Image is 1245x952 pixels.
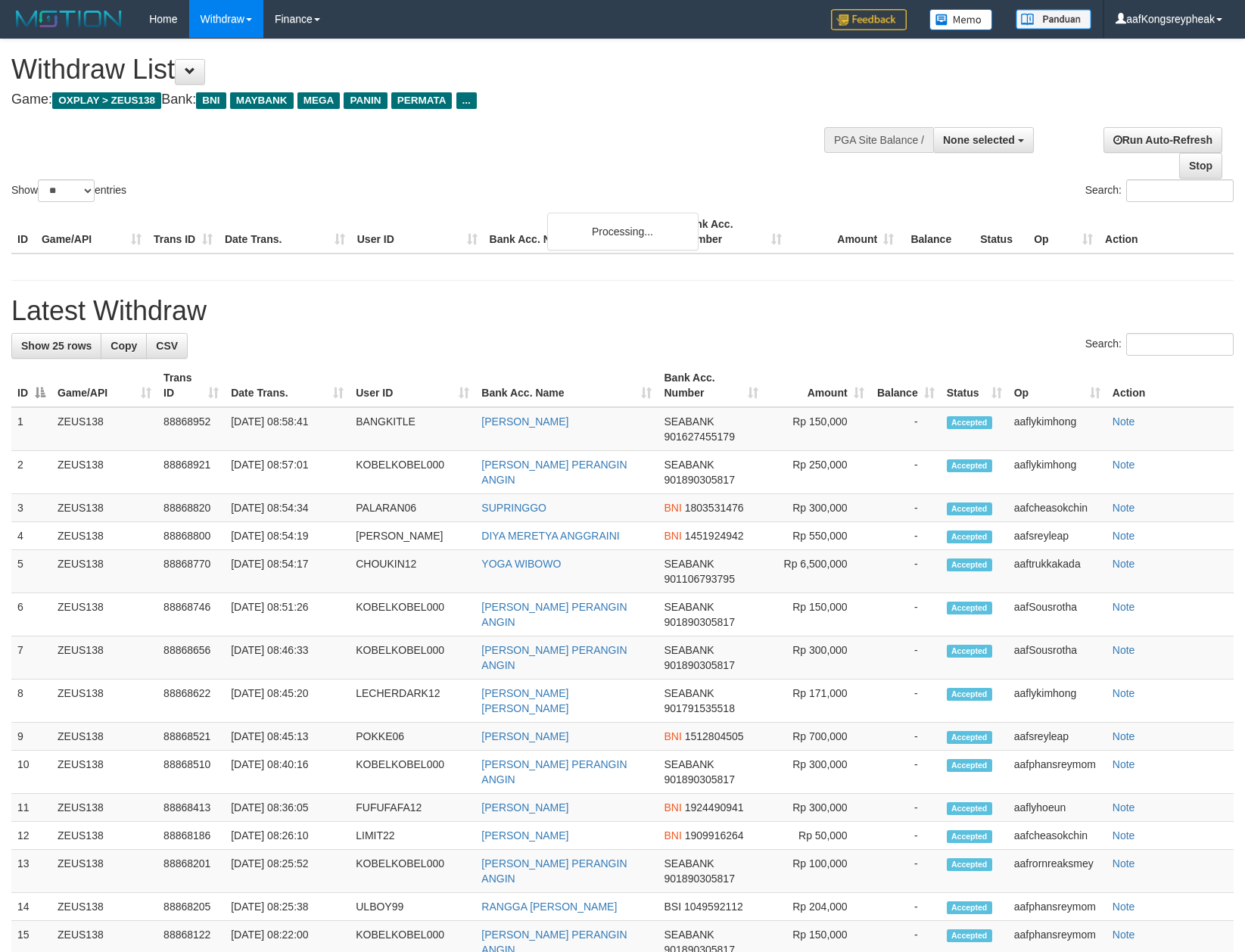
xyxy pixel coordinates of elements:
th: Trans ID [148,210,219,254]
span: Accepted [947,645,992,658]
a: Note [1113,601,1135,613]
input: Search: [1126,179,1234,202]
td: ZEUS138 [51,680,157,723]
th: Bank Acc. Name [484,210,677,254]
span: SEABANK [664,687,714,699]
span: MEGA [297,92,341,109]
td: Rp 300,000 [764,636,870,680]
td: ZEUS138 [51,593,157,636]
td: 12 [11,822,51,850]
span: Accepted [947,802,992,815]
td: 88868205 [157,893,225,921]
span: OXPLAY > ZEUS138 [52,92,161,109]
td: 88868510 [157,751,225,794]
td: Rp 150,000 [764,407,870,451]
a: Run Auto-Refresh [1103,127,1222,153]
label: Search: [1085,333,1234,356]
span: BNI [664,730,681,742]
span: SEABANK [664,415,714,428]
span: PANIN [344,92,387,109]
a: Note [1113,801,1135,814]
td: - [870,550,941,593]
span: SEABANK [664,857,714,870]
span: Accepted [947,416,992,429]
td: 88868746 [157,593,225,636]
span: Accepted [947,502,992,515]
span: Copy 901890305817 to clipboard [664,659,734,671]
span: Accepted [947,459,992,472]
th: Op [1028,210,1099,254]
td: 10 [11,751,51,794]
span: SEABANK [664,758,714,770]
span: Accepted [947,759,992,772]
td: [DATE] 08:54:19 [225,522,350,550]
label: Search: [1085,179,1234,202]
th: Balance: activate to sort column ascending [870,364,941,407]
span: Copy 1049592112 to clipboard [684,901,743,913]
td: 88868413 [157,794,225,822]
th: Status [974,210,1028,254]
th: User ID: activate to sort column ascending [350,364,475,407]
td: POKKE06 [350,723,475,751]
td: [DATE] 08:51:26 [225,593,350,636]
span: Accepted [947,558,992,571]
td: 88868952 [157,407,225,451]
span: BSI [664,901,681,913]
td: 2 [11,451,51,494]
span: PERMATA [391,92,453,109]
label: Show entries [11,179,126,202]
a: Show 25 rows [11,333,101,359]
a: Note [1113,459,1135,471]
a: [PERSON_NAME] PERANGIN ANGIN [481,601,627,628]
span: Copy [110,340,137,352]
td: ZEUS138 [51,893,157,921]
a: Note [1113,415,1135,428]
a: DIYA MERETYA ANGGRAINI [481,530,619,542]
td: - [870,451,941,494]
td: - [870,751,941,794]
td: [DATE] 08:45:20 [225,680,350,723]
td: - [870,723,941,751]
td: ULBOY99 [350,893,475,921]
a: SUPRINGGO [481,502,546,514]
a: [PERSON_NAME] PERANGIN ANGIN [481,857,627,885]
td: BANGKITLE [350,407,475,451]
td: [DATE] 08:54:34 [225,494,350,522]
span: Accepted [947,858,992,871]
span: Copy 901791535518 to clipboard [664,702,734,714]
span: Accepted [947,602,992,614]
span: Copy 1924490941 to clipboard [685,801,744,814]
span: Copy 1512804505 to clipboard [685,730,744,742]
td: 88868820 [157,494,225,522]
span: Copy 901890305817 to clipboard [664,616,734,628]
td: - [870,593,941,636]
td: aaflykimhong [1008,407,1106,451]
th: Status: activate to sort column ascending [941,364,1008,407]
td: 5 [11,550,51,593]
span: SEABANK [664,601,714,613]
th: Bank Acc. Name: activate to sort column ascending [475,364,658,407]
span: Accepted [947,530,992,543]
th: ID [11,210,36,254]
td: - [870,522,941,550]
a: [PERSON_NAME] PERANGIN ANGIN [481,644,627,671]
input: Search: [1126,333,1234,356]
td: KOBELKOBEL000 [350,636,475,680]
span: Accepted [947,901,992,914]
img: Feedback.jpg [831,9,907,30]
td: 88868770 [157,550,225,593]
th: Bank Acc. Number: activate to sort column ascending [658,364,764,407]
td: Rp 300,000 [764,794,870,822]
td: - [870,407,941,451]
td: KOBELKOBEL000 [350,850,475,893]
td: CHOUKIN12 [350,550,475,593]
th: Game/API: activate to sort column ascending [51,364,157,407]
span: Copy 901890305817 to clipboard [664,873,734,885]
span: BNI [664,530,681,542]
a: Note [1113,558,1135,570]
a: [PERSON_NAME] PERANGIN ANGIN [481,758,627,786]
h1: Withdraw List [11,54,815,85]
a: [PERSON_NAME] [481,829,568,842]
span: Copy 901106793795 to clipboard [664,573,734,585]
th: Trans ID: activate to sort column ascending [157,364,225,407]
